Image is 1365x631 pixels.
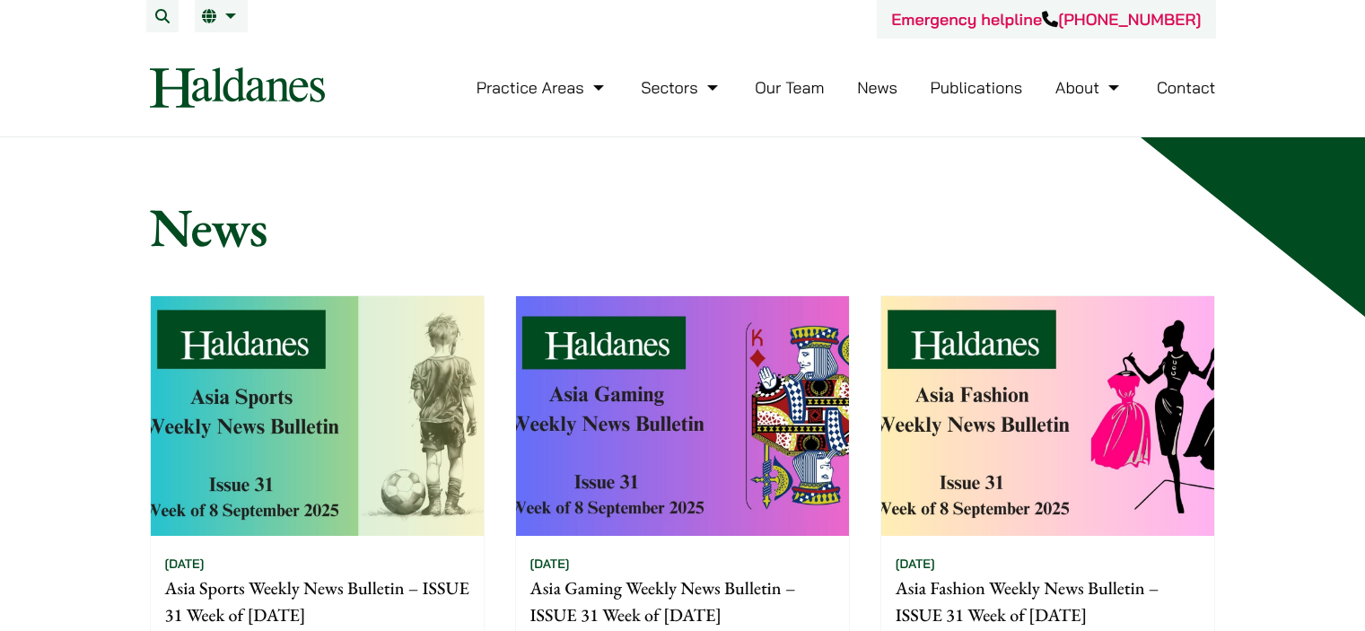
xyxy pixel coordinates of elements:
time: [DATE] [165,556,205,572]
a: Contact [1157,77,1216,98]
a: EN [202,9,241,23]
a: News [857,77,897,98]
p: Asia Gaming Weekly News Bulletin – ISSUE 31 Week of [DATE] [530,574,835,628]
a: Emergency helpline[PHONE_NUMBER] [891,9,1201,30]
p: Asia Sports Weekly News Bulletin – ISSUE 31 Week of [DATE] [165,574,469,628]
a: Our Team [755,77,824,98]
h1: News [150,195,1216,259]
a: About [1055,77,1124,98]
a: Sectors [641,77,722,98]
time: [DATE] [530,556,570,572]
img: Logo of Haldanes [150,67,325,108]
time: [DATE] [896,556,935,572]
a: Publications [931,77,1023,98]
p: Asia Fashion Weekly News Bulletin – ISSUE 31 Week of [DATE] [896,574,1200,628]
a: Practice Areas [477,77,608,98]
